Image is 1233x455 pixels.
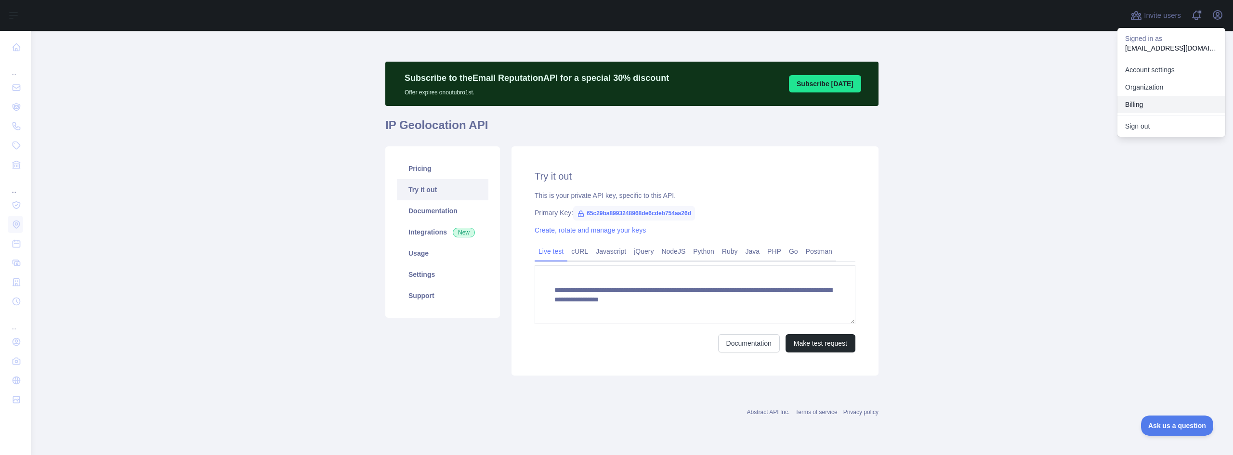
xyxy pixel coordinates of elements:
p: Offer expires on outubro 1st. [405,85,669,96]
button: Invite users [1128,8,1183,23]
span: Invite users [1144,10,1181,21]
div: ... [8,312,23,331]
p: Signed in as [1125,34,1218,43]
div: ... [8,58,23,77]
a: Go [785,244,802,259]
a: Java [742,244,764,259]
button: Subscribe [DATE] [789,75,861,92]
a: Integrations New [397,221,488,243]
button: Make test request [786,334,855,352]
a: Usage [397,243,488,264]
a: Create, rotate and manage your keys [535,226,646,234]
span: New [453,228,475,237]
button: Sign out [1117,117,1225,135]
a: Pricing [397,158,488,179]
a: Live test [535,244,567,259]
iframe: Toggle Customer Support [1141,416,1214,436]
a: PHP [763,244,785,259]
p: Subscribe to the Email Reputation API for a special 30 % discount [405,71,669,85]
p: [EMAIL_ADDRESS][DOMAIN_NAME] [1125,43,1218,53]
a: Privacy policy [843,409,879,416]
a: Documentation [397,200,488,221]
h1: IP Geolocation API [385,117,879,141]
a: jQuery [630,244,657,259]
a: Account settings [1117,61,1225,78]
div: This is your private API key, specific to this API. [535,191,855,200]
div: Primary Key: [535,208,855,218]
a: Organization [1117,78,1225,96]
a: Postman [802,244,836,259]
div: ... [8,175,23,195]
a: Terms of service [795,409,837,416]
a: Documentation [718,334,780,352]
a: Abstract API Inc. [747,409,790,416]
button: Billing [1117,96,1225,113]
a: Support [397,285,488,306]
a: Python [689,244,718,259]
a: Javascript [592,244,630,259]
span: 65c29ba8993248968de6cdeb754aa26d [573,206,695,221]
h2: Try it out [535,169,855,183]
a: Ruby [718,244,742,259]
a: Try it out [397,179,488,200]
a: Settings [397,264,488,285]
a: cURL [567,244,592,259]
a: NodeJS [657,244,689,259]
